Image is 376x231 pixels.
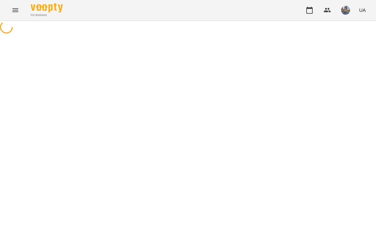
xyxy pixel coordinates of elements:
[356,4,368,16] button: UA
[8,3,23,18] button: Menu
[341,6,350,15] img: 12e81ef5014e817b1a9089eb975a08d3.jpeg
[359,7,366,13] span: UA
[31,3,63,12] img: Voopty Logo
[31,13,63,17] span: For Business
